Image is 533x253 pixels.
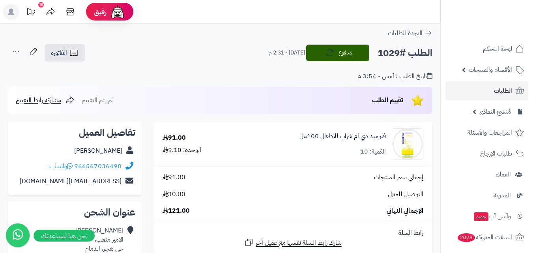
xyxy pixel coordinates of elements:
div: تاريخ الطلب : أمس - 3:54 م [357,72,432,81]
span: المراجعات والأسئلة [468,127,512,138]
span: 30.00 [163,190,185,199]
img: ai-face.png [110,4,125,20]
h2: عنوان الشحن [14,208,135,217]
a: مشاركة رابط التقييم [16,96,75,105]
span: الإجمالي النهائي [387,206,423,216]
a: طلبات الإرجاع [445,144,528,163]
span: تقييم الطلب [372,96,403,105]
span: مُنشئ النماذج [479,106,511,117]
div: رابط السلة [157,229,429,238]
span: وآتس آب [473,211,511,222]
a: [EMAIL_ADDRESS][DOMAIN_NAME] [20,176,122,186]
span: لوحة التحكم [483,43,512,54]
span: إجمالي سعر المنتجات [374,173,423,182]
a: شارك رابط السلة نفسها مع عميل آخر [244,238,342,247]
span: شارك رابط السلة نفسها مع عميل آخر [256,238,342,247]
a: وآتس آبجديد [445,207,528,226]
span: الطلبات [494,85,512,96]
a: المدونة [445,186,528,205]
h2: تفاصيل العميل [14,128,135,137]
span: لم يتم التقييم [82,96,114,105]
span: العملاء [496,169,511,180]
div: 10 [38,2,44,7]
span: 91.00 [163,173,185,182]
img: 26953892866eb81ab43e08c18d828d9ce07e-90x90.jpg [392,128,423,160]
a: السلات المتروكة2073 [445,228,528,247]
span: مشاركة رابط التقييم [16,96,61,105]
span: الأقسام والمنتجات [469,64,512,75]
div: الوحدة: 9.10 [163,146,201,155]
span: الفاتورة [51,48,67,58]
a: فلوميد دي ام شراب للاطفال 100مل [299,132,386,141]
h2: الطلب #1029 [378,45,432,61]
button: مدفوع [306,45,369,61]
small: [DATE] - 2:31 م [269,49,305,57]
span: العودة للطلبات [388,28,423,38]
span: طلبات الإرجاع [480,148,512,159]
a: تحديثات المنصة [21,4,41,22]
div: الكمية: 10 [360,147,386,156]
div: 91.00 [163,133,186,142]
span: التوصيل للمنزل [388,190,423,199]
a: 966567036498 [74,161,122,171]
a: واتساب [49,161,73,171]
a: العملاء [445,165,528,184]
span: 2073 [458,233,475,242]
img: logo-2.png [479,21,526,37]
span: جديد [474,212,488,221]
a: لوحة التحكم [445,39,528,58]
span: المدونة [494,190,511,201]
a: الطلبات [445,81,528,100]
span: رفيق [94,7,107,17]
a: الفاتورة [45,44,85,62]
span: 121.00 [163,206,190,216]
a: العودة للطلبات [388,28,432,38]
a: المراجعات والأسئلة [445,123,528,142]
span: السلات المتروكة [457,232,512,243]
a: [PERSON_NAME] [74,146,122,156]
